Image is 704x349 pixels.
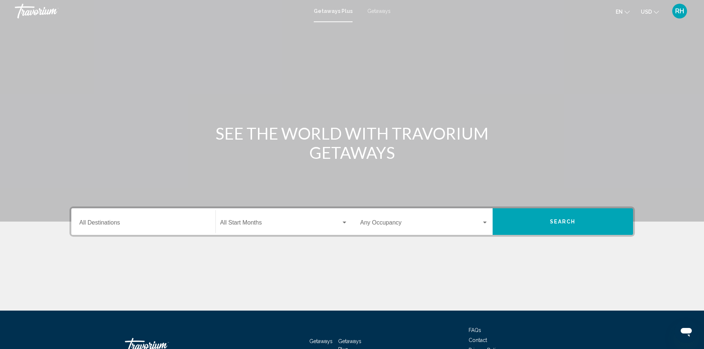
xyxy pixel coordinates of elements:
a: Getaways Plus [314,8,353,14]
span: RH [675,7,684,15]
a: Contact [469,337,487,343]
a: Travorium [15,4,306,18]
button: Search [493,208,633,235]
span: en [616,9,623,15]
span: USD [641,9,652,15]
a: Getaways [309,338,333,344]
button: Change language [616,6,630,17]
h1: SEE THE WORLD WITH TRAVORIUM GETAWAYS [214,124,491,162]
a: FAQs [469,327,481,333]
div: Search widget [71,208,633,235]
span: Search [550,219,576,225]
iframe: Button to launch messaging window [674,319,698,343]
button: Change currency [641,6,659,17]
button: User Menu [670,3,689,19]
a: Getaways [367,8,391,14]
